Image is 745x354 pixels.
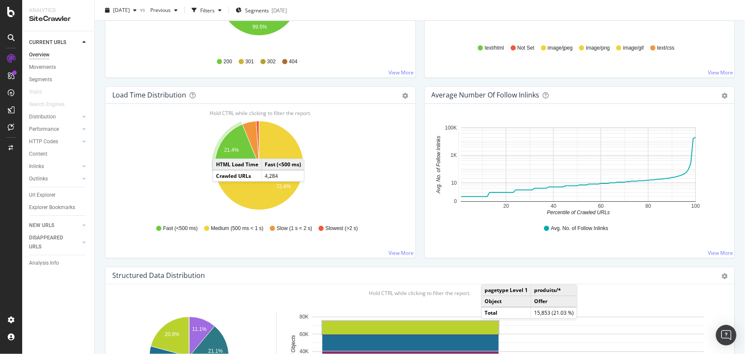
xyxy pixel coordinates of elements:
a: View More [708,249,733,257]
button: Segments[DATE] [232,3,290,17]
div: SiteCrawler [29,14,88,24]
div: NEW URLS [29,221,54,230]
a: View More [389,69,414,76]
text: 1K [450,152,457,158]
div: Structured Data Distribution [112,271,205,280]
td: Total [482,307,531,319]
a: NEW URLS [29,221,80,230]
div: gear [403,93,409,99]
text: 10 [451,180,457,186]
div: Movements [29,63,56,72]
a: HTTP Codes [29,137,80,146]
td: pagetype Level 1 [482,285,531,296]
a: View More [708,69,733,76]
span: Avg. No. of Follow Inlinks [551,225,608,232]
svg: A chart. [112,118,406,217]
div: Overview [29,50,50,59]
a: Overview [29,50,88,59]
span: Previous [147,6,171,14]
div: Open Intercom Messenger [716,325,736,345]
text: 11.1% [192,326,207,332]
button: Filters [188,3,225,17]
span: image/jpeg [548,44,573,52]
span: text/html [485,44,504,52]
a: Visits [29,88,50,97]
span: Not Set [517,44,535,52]
span: Slow (1 s < 2 s) [277,225,312,232]
a: Content [29,150,88,159]
span: 302 [267,58,276,65]
text: 21.1% [208,348,223,354]
a: Movements [29,63,88,72]
div: Analytics [29,7,88,14]
span: Segments [245,6,269,14]
text: Avg. No. of Follow Inlinks [435,136,441,194]
span: Slowest (>2 s) [325,225,358,232]
a: Search Engines [29,100,73,109]
button: [DATE] [102,3,140,17]
div: Visits [29,88,42,97]
text: 80K [300,314,309,320]
div: Outlinks [29,174,48,183]
td: produits/* [531,285,577,296]
td: HTML Load Time [213,159,262,170]
text: 0 [454,198,457,204]
div: Search Engines [29,100,64,109]
div: Load Time Distribution [112,91,186,99]
span: image/png [586,44,610,52]
button: Previous [147,3,181,17]
text: 20 [503,203,509,209]
div: HTTP Codes [29,137,58,146]
div: Performance [29,125,59,134]
td: Fast (<500 ms) [261,159,304,170]
a: Performance [29,125,80,134]
td: Offer [531,296,577,307]
svg: A chart. [432,118,725,217]
div: [DATE] [272,6,287,14]
text: 72.4% [276,183,291,189]
div: Explorer Bookmarks [29,203,75,212]
text: 20.8% [165,331,179,337]
span: 404 [289,58,298,65]
span: 2025 Sep. 15th [113,6,130,14]
text: 60K [300,331,309,337]
div: Average Number of Follow Inlinks [432,91,540,99]
a: Url Explorer [29,191,88,200]
text: Percentile of Crawled URLs [547,210,610,216]
a: View More [389,249,414,257]
span: 301 [245,58,254,65]
text: 100K [445,125,457,131]
span: 200 [224,58,232,65]
td: 4,284 [261,170,304,181]
a: Explorer Bookmarks [29,203,88,212]
span: Medium (500 ms < 1 s) [211,225,263,232]
div: DISAPPEARED URLS [29,233,72,251]
span: Fast (<500 ms) [163,225,198,232]
td: Object [482,296,531,307]
span: image/gif [623,44,644,52]
text: 21.4% [224,147,239,153]
a: DISAPPEARED URLS [29,233,80,251]
div: Segments [29,75,52,84]
text: 40 [551,203,557,209]
a: CURRENT URLS [29,38,80,47]
div: Filters [200,6,215,14]
span: text/css [657,44,675,52]
div: gear [722,273,727,279]
a: Outlinks [29,174,80,183]
span: vs [140,6,147,13]
div: CURRENT URLS [29,38,66,47]
td: Crawled URLs [213,170,262,181]
text: 80 [645,203,651,209]
a: Segments [29,75,88,84]
td: 15,853 (21.03 %) [531,307,577,319]
text: 99.5% [252,24,267,30]
a: Inlinks [29,162,80,171]
div: Url Explorer [29,191,56,200]
a: Distribution [29,112,80,121]
a: Analysis Info [29,259,88,268]
div: gear [722,93,727,99]
div: Distribution [29,112,56,121]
